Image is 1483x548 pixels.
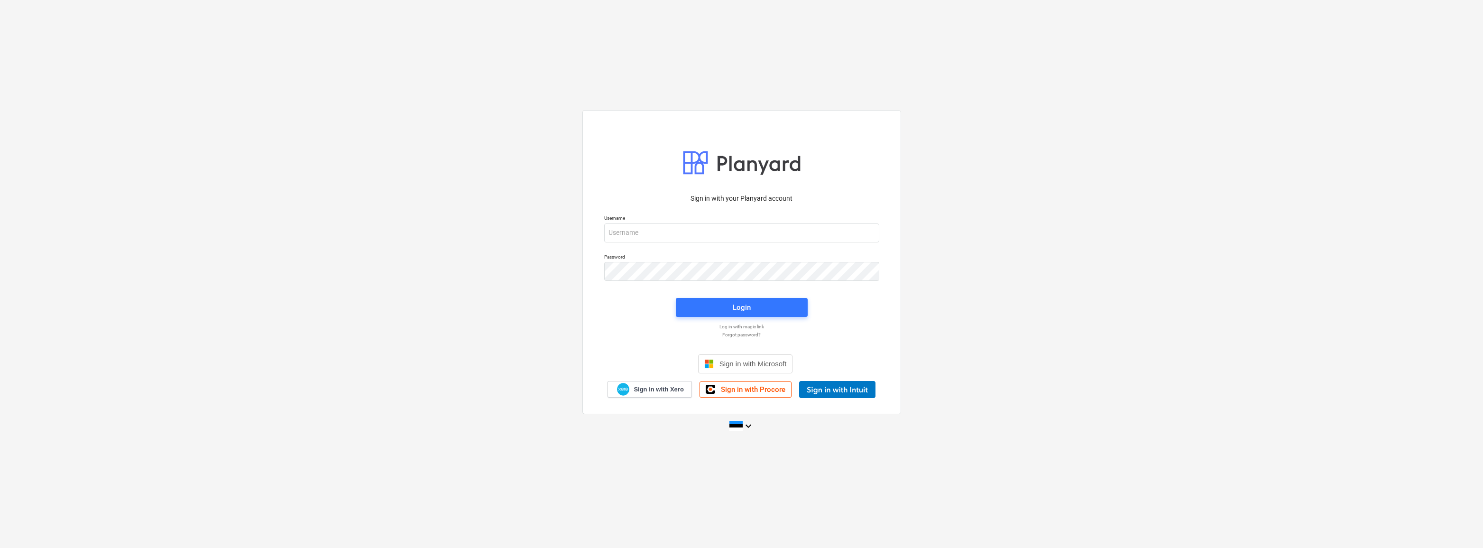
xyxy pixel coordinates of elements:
[604,194,879,204] p: Sign in with your Planyard account
[599,332,884,338] a: Forgot password?
[719,360,787,368] span: Sign in with Microsoft
[617,383,629,396] img: Xero logo
[743,420,754,432] i: keyboard_arrow_down
[634,385,683,394] span: Sign in with Xero
[733,301,751,314] div: Login
[604,254,879,262] p: Password
[676,298,808,317] button: Login
[599,324,884,330] a: Log in with magic link
[704,359,714,369] img: Microsoft logo
[604,215,879,223] p: Username
[721,385,785,394] span: Sign in with Procore
[700,381,792,398] a: Sign in with Procore
[604,223,879,242] input: Username
[608,381,692,398] a: Sign in with Xero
